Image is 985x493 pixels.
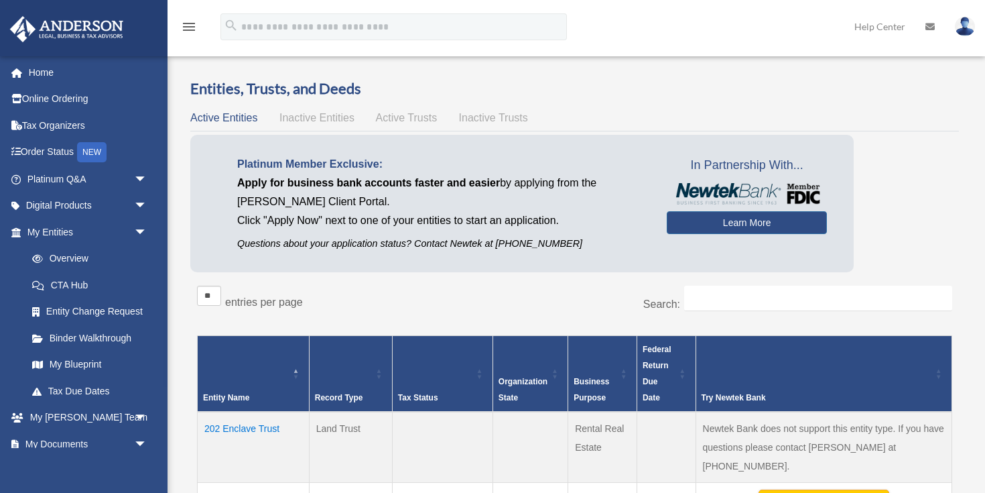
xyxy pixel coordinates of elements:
th: Organization State: Activate to sort [492,335,568,412]
td: 202 Enclave Trust [198,412,310,483]
img: Anderson Advisors Platinum Portal [6,16,127,42]
p: Questions about your application status? Contact Newtek at [PHONE_NUMBER] [237,235,647,252]
th: Record Type: Activate to sort [309,335,392,412]
a: Binder Walkthrough [19,325,161,351]
th: Tax Status: Activate to sort [392,335,492,412]
a: Digital Productsarrow_drop_down [9,193,168,219]
p: Click "Apply Now" next to one of your entities to start an application. [237,211,647,230]
span: arrow_drop_down [134,166,161,193]
td: Land Trust [309,412,392,483]
span: Active Trusts [376,112,438,123]
a: Overview [19,245,154,272]
a: Home [9,59,168,86]
p: Platinum Member Exclusive: [237,155,647,174]
a: Order StatusNEW [9,139,168,166]
span: Apply for business bank accounts faster and easier [237,177,500,188]
a: My Blueprint [19,351,161,378]
span: Inactive Trusts [459,112,528,123]
span: Organization State [499,377,547,402]
span: Business Purpose [574,377,609,402]
div: NEW [77,142,107,162]
label: entries per page [225,296,303,308]
a: Learn More [667,211,827,234]
a: Entity Change Request [19,298,161,325]
h3: Entities, Trusts, and Deeds [190,78,959,99]
a: My Entitiesarrow_drop_down [9,219,161,245]
i: menu [181,19,197,35]
td: Rental Real Estate [568,412,637,483]
span: In Partnership With... [667,155,827,176]
i: search [224,18,239,33]
th: Federal Return Due Date: Activate to sort [637,335,696,412]
span: Entity Name [203,393,249,402]
th: Entity Name: Activate to invert sorting [198,335,310,412]
span: Record Type [315,393,363,402]
img: User Pic [955,17,975,36]
span: Inactive Entities [279,112,354,123]
span: arrow_drop_down [134,431,161,458]
a: menu [181,23,197,35]
a: CTA Hub [19,272,161,298]
a: Online Ordering [9,86,168,113]
td: Newtek Bank does not support this entity type. If you have questions please contact [PERSON_NAME]... [696,412,951,483]
span: arrow_drop_down [134,193,161,220]
a: Tax Organizers [9,112,168,139]
label: Search: [643,298,680,310]
a: Platinum Q&Aarrow_drop_down [9,166,168,193]
span: arrow_drop_down [134,404,161,432]
p: by applying from the [PERSON_NAME] Client Portal. [237,174,647,211]
div: Try Newtek Bank [702,390,931,406]
a: My [PERSON_NAME] Teamarrow_drop_down [9,404,168,431]
a: Tax Due Dates [19,378,161,404]
th: Business Purpose: Activate to sort [568,335,637,412]
a: My Documentsarrow_drop_down [9,431,168,457]
th: Try Newtek Bank : Activate to sort [696,335,951,412]
span: Tax Status [398,393,438,402]
span: arrow_drop_down [134,219,161,246]
img: NewtekBankLogoSM.png [673,183,820,205]
span: Federal Return Due Date [643,345,671,402]
span: Active Entities [190,112,257,123]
